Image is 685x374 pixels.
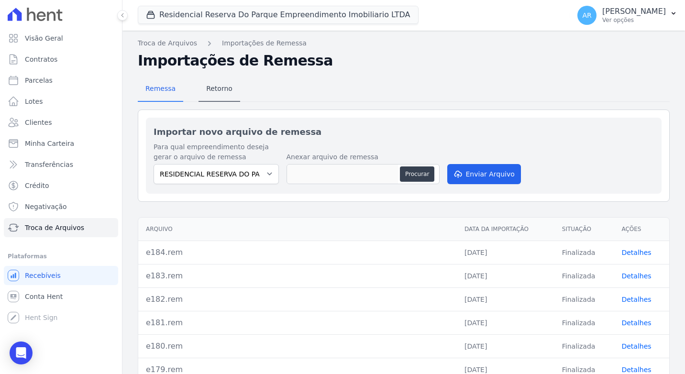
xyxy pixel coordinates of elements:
[138,52,670,69] h2: Importações de Remessa
[554,287,614,311] td: Finalizada
[4,134,118,153] a: Minha Carteira
[138,77,183,102] a: Remessa
[4,113,118,132] a: Clientes
[554,311,614,334] td: Finalizada
[621,249,651,256] a: Detalhes
[25,223,84,232] span: Troca de Arquivos
[4,92,118,111] a: Lotes
[25,292,63,301] span: Conta Hent
[4,197,118,216] a: Negativação
[621,272,651,280] a: Detalhes
[614,218,669,241] th: Ações
[621,319,651,327] a: Detalhes
[602,16,666,24] p: Ver opções
[4,287,118,306] a: Conta Hent
[4,218,118,237] a: Troca de Arquivos
[287,152,440,162] label: Anexar arquivo de remessa
[447,164,521,184] button: Enviar Arquivo
[25,33,63,43] span: Visão Geral
[457,334,554,358] td: [DATE]
[146,341,449,352] div: e180.rem
[25,181,49,190] span: Crédito
[457,241,554,264] td: [DATE]
[200,79,238,98] span: Retorno
[4,176,118,195] a: Crédito
[554,241,614,264] td: Finalizada
[554,334,614,358] td: Finalizada
[400,166,434,182] button: Procurar
[25,118,52,127] span: Clientes
[25,160,73,169] span: Transferências
[138,218,457,241] th: Arquivo
[25,97,43,106] span: Lotes
[621,296,651,303] a: Detalhes
[554,218,614,241] th: Situação
[146,247,449,258] div: e184.rem
[570,2,685,29] button: AR [PERSON_NAME] Ver opções
[10,341,33,364] div: Open Intercom Messenger
[457,218,554,241] th: Data da Importação
[146,294,449,305] div: e182.rem
[146,317,449,329] div: e181.rem
[146,270,449,282] div: e183.rem
[8,251,114,262] div: Plataformas
[4,29,118,48] a: Visão Geral
[4,266,118,285] a: Recebíveis
[25,76,53,85] span: Parcelas
[621,366,651,374] a: Detalhes
[199,77,240,102] a: Retorno
[457,311,554,334] td: [DATE]
[25,139,74,148] span: Minha Carteira
[138,77,240,102] nav: Tab selector
[602,7,666,16] p: [PERSON_NAME]
[457,264,554,287] td: [DATE]
[138,38,670,48] nav: Breadcrumb
[25,271,61,280] span: Recebíveis
[222,38,307,48] a: Importações de Remessa
[621,342,651,350] a: Detalhes
[25,55,57,64] span: Contratos
[154,142,279,162] label: Para qual empreendimento deseja gerar o arquivo de remessa
[154,125,654,138] h2: Importar novo arquivo de remessa
[138,38,197,48] a: Troca de Arquivos
[4,71,118,90] a: Parcelas
[4,50,118,69] a: Contratos
[140,79,181,98] span: Remessa
[554,264,614,287] td: Finalizada
[25,202,67,211] span: Negativação
[138,6,419,24] button: Residencial Reserva Do Parque Empreendimento Imobiliario LTDA
[4,155,118,174] a: Transferências
[582,12,591,19] span: AR
[457,287,554,311] td: [DATE]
